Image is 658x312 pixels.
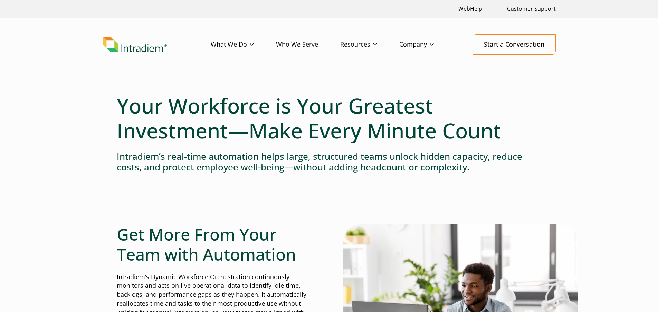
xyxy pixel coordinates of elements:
[473,34,556,55] a: Start a Conversation
[211,35,276,55] a: What We Do
[103,37,211,52] a: Link to homepage of Intradiem
[456,1,485,16] a: Link opens in a new window
[276,35,340,55] a: Who We Serve
[117,224,315,264] h2: Get More From Your Team with Automation
[340,35,399,55] a: Resources
[504,1,559,16] a: Customer Support
[103,37,167,52] img: Intradiem
[117,93,542,143] h1: Your Workforce is Your Greatest Investment—Make Every Minute Count
[117,151,542,173] h4: Intradiem’s real-time automation helps large, structured teams unlock hidden capacity, reduce cos...
[399,35,456,55] a: Company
